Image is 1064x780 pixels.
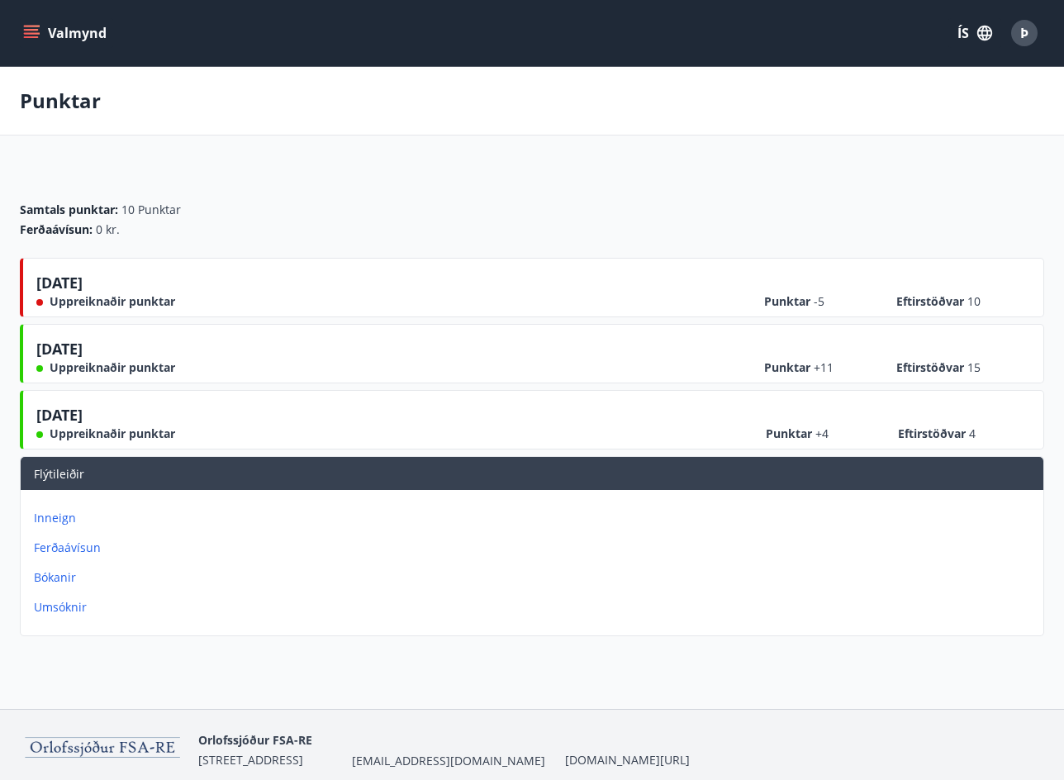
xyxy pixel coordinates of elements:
[34,599,1037,616] p: Umsóknir
[34,466,84,482] span: Flýtileiðir
[565,752,690,768] a: [DOMAIN_NAME][URL]
[20,87,101,115] p: Punktar
[1020,24,1028,42] span: Þ
[967,359,981,375] span: 15
[198,752,303,768] span: [STREET_ADDRESS]
[764,293,847,310] span: Punktar
[36,405,83,431] span: [DATE]
[20,221,93,238] span: Ferðaávísun :
[50,426,175,442] span: Uppreiknaðir punktar
[198,732,312,748] span: Orlofssjóður FSA-RE
[969,426,976,441] span: 4
[36,339,83,365] span: [DATE]
[36,273,83,299] span: [DATE]
[815,426,829,441] span: +4
[764,359,847,376] span: Punktar
[121,202,181,218] span: 10 Punktar
[34,540,1037,556] p: Ferðaávísun
[896,293,981,310] span: Eftirstöðvar
[96,221,120,238] span: 0 kr.
[898,426,981,442] span: Eftirstöðvar
[20,202,118,218] span: Samtals punktar :
[948,18,1001,48] button: ÍS
[352,753,545,769] span: [EMAIL_ADDRESS][DOMAIN_NAME]
[1005,13,1044,53] button: Þ
[967,293,981,309] span: 10
[20,18,113,48] button: menu
[50,293,175,310] span: Uppreiknaðir punktar
[34,569,1037,586] p: Bókanir
[814,293,824,309] span: -5
[814,359,834,375] span: +11
[34,510,1037,526] p: Inneign
[896,359,981,376] span: Eftirstöðvar
[50,359,175,376] span: Uppreiknaðir punktar
[20,732,185,766] img: 9KYmDEypRXG94GXCPf4TxXoKKe9FJA8K7GHHUKiP.png
[766,426,848,442] span: Punktar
